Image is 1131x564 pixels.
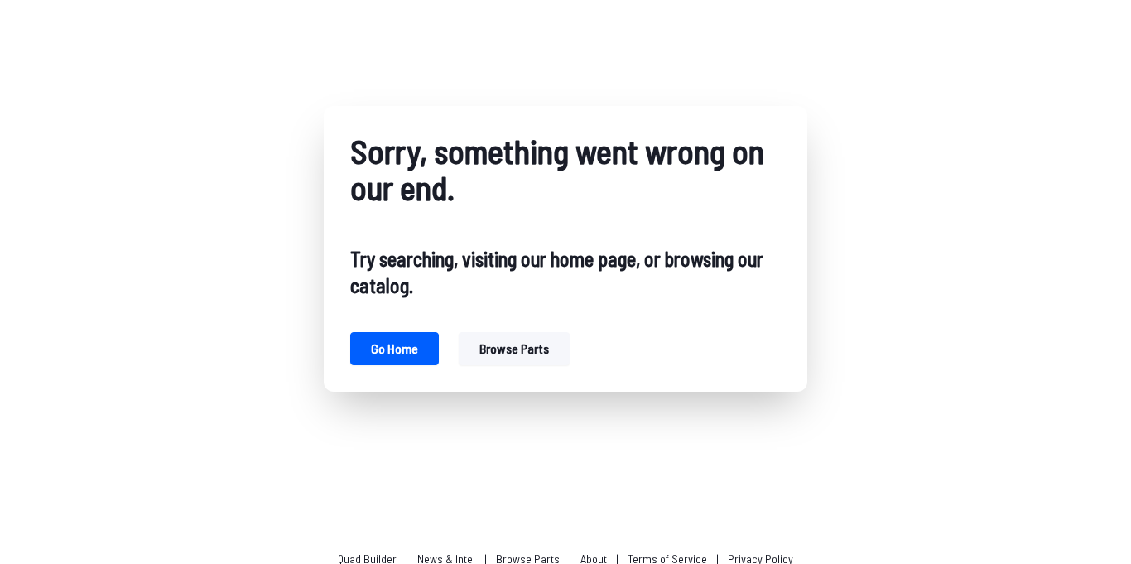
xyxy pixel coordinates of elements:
h1: Sorry, something went wrong on our end. [350,133,781,206]
button: Browse parts [459,332,570,365]
h2: Try searching, visiting our home page, or browsing our catalog. [350,246,781,299]
button: Go home [350,332,439,365]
